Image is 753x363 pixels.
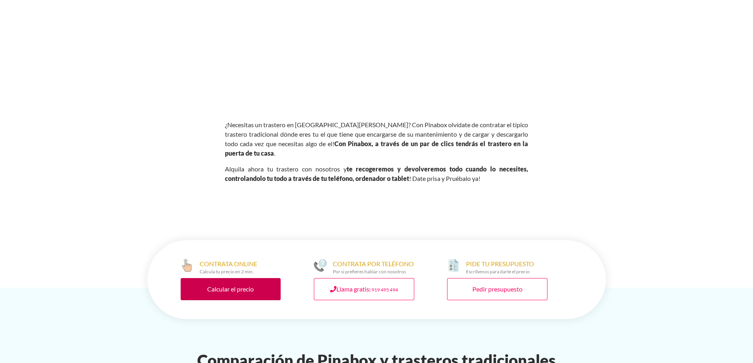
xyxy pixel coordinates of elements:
small: | 919 495 494 [369,287,398,293]
div: Por si prefieres hablar con nosotros [333,269,414,275]
div: CONTRATA POR TELÉFONO [333,259,414,275]
a: Calcular el precio [181,278,281,300]
div: Escríbenos para darte el precio [466,269,534,275]
div: PIDE TU PRESUPUESTO [466,259,534,275]
iframe: Chat Widget [611,262,753,363]
a: Llama gratis| 919 495 494 [314,278,414,300]
strong: te recogeremos y devolveremos todo cuando lo necesites, controlandolo tu todo a través de tu telé... [225,165,528,182]
a: Pedir presupuesto [447,278,547,300]
div: CONTRATA ONLINE [200,259,257,275]
p: ¿Necesitas un trastero en [GEOGRAPHIC_DATA][PERSON_NAME]? Con Pinabox olvídate de contratar el tí... [225,120,528,158]
div: Widget de chat [611,262,753,363]
div: Calcula tu precio en 2 min. [200,269,257,275]
p: Alquila ahora tu trastero con nosotros y ! Date prisa y Pruébalo ya! [225,164,528,183]
strong: Con Pinabox, a través de un par de clics tendrás el trastero en la puerta de tu casa [225,140,528,157]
